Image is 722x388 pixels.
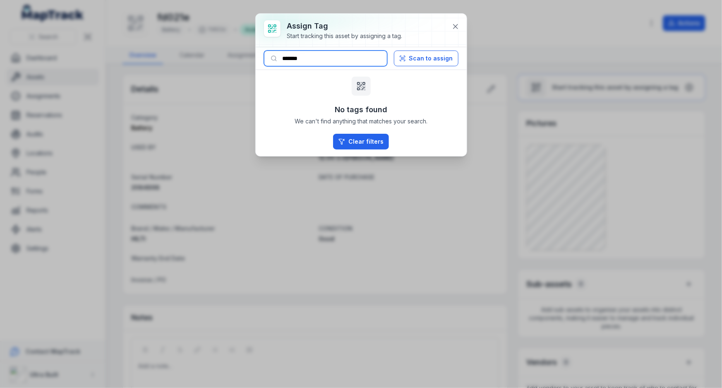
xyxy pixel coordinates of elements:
[394,51,458,66] button: Scan to assign
[335,104,387,116] h3: No tags found
[295,117,427,125] span: We can't find anything that matches your search.
[287,32,403,40] div: Start tracking this asset by assigning a tag.
[333,134,389,149] button: Clear filters
[287,20,403,32] h3: Assign tag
